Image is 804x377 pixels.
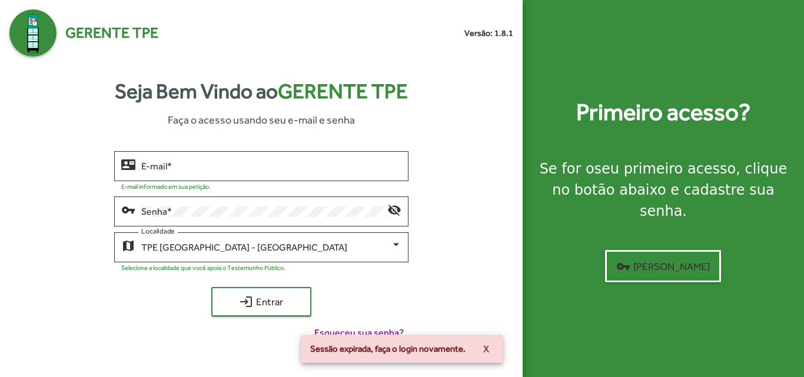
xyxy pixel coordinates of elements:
button: [PERSON_NAME] [605,250,721,282]
span: TPE [GEOGRAPHIC_DATA] - [GEOGRAPHIC_DATA] [141,242,347,253]
strong: Seja Bem Vindo ao [115,76,408,107]
span: X [483,338,489,359]
button: Entrar [211,287,311,316]
mat-icon: vpn_key [121,202,135,216]
mat-icon: map [121,238,135,252]
strong: seu primeiro acesso [594,161,736,177]
img: Logo Gerente [9,9,57,56]
mat-hint: Selecione a localidade que você apoia o Testemunho Público. [121,264,285,271]
mat-hint: E-mail informado em sua petição. [121,183,211,190]
span: [PERSON_NAME] [616,256,710,277]
span: Gerente TPE [278,79,408,103]
mat-icon: vpn_key [616,259,630,273]
small: Versão: 1.8.1 [464,27,513,39]
mat-icon: login [239,295,253,309]
span: Sessão expirada, faça o login novamente. [310,343,466,355]
strong: Primeiro acesso? [576,95,750,130]
mat-icon: visibility_off [387,202,401,216]
span: Gerente TPE [65,22,158,44]
button: X [474,338,499,359]
mat-icon: contact_mail [121,157,135,171]
span: Faça o acesso usando seu e-mail e senha [168,112,355,128]
span: Entrar [222,291,301,312]
div: Se for o , clique no botão abaixo e cadastre sua senha. [537,158,790,222]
